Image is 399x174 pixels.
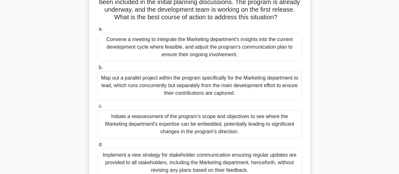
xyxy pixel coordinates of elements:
div: Map out a parallel project within the program specifically for the Marketing department to lead, ... [97,71,302,100]
span: a. [99,26,103,32]
div: Convene a meeting to integrate the Marketing department's insights into the current development c... [97,33,302,61]
span: c. [99,103,103,109]
div: Initiate a reassessment of the program's scope and objectives to see where the Marketing departme... [97,110,302,138]
span: b. [99,65,103,70]
span: d. [99,142,103,147]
